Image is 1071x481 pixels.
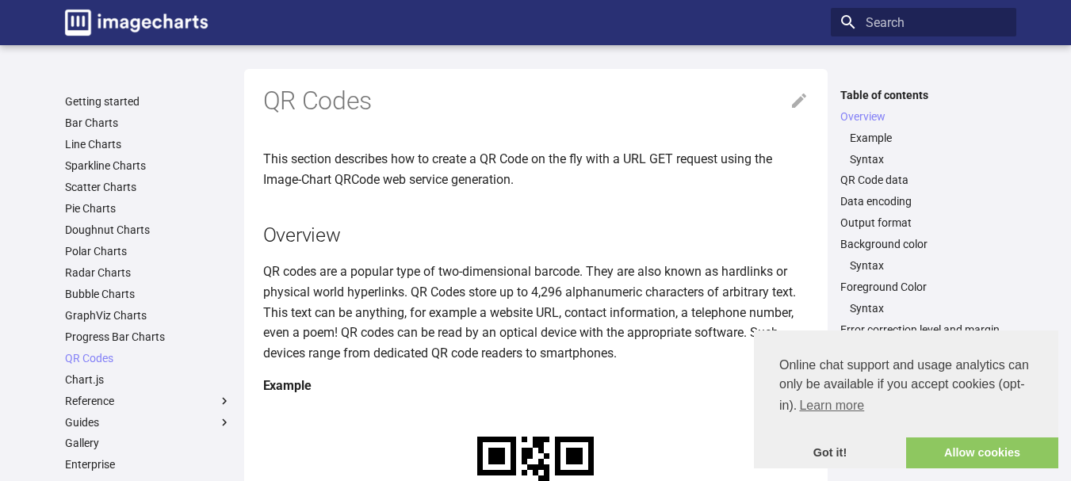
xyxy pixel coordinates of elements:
a: Chart.js [65,372,231,387]
span: Online chat support and usage analytics can only be available if you accept cookies (opt-in). [779,356,1033,418]
img: logo [65,10,208,36]
a: Example [850,131,1007,145]
label: Guides [65,415,231,429]
p: This section describes how to create a QR Code on the fly with a URL GET request using the Image-... [263,149,809,189]
label: Table of contents [831,88,1016,102]
a: Error correction level and margin [840,323,1007,337]
nav: Overview [840,131,1007,166]
a: Data encoding [840,194,1007,208]
a: learn more about cookies [797,394,866,418]
a: Bubble Charts [65,287,231,301]
nav: Background color [840,258,1007,273]
a: Radar Charts [65,265,231,280]
a: Getting started [65,94,231,109]
a: Progress Bar Charts [65,330,231,344]
a: GraphViz Charts [65,308,231,323]
nav: Foreground Color [840,301,1007,315]
a: QR Codes [65,351,231,365]
a: Sparkline Charts [65,158,231,173]
a: Background color [840,237,1007,251]
a: dismiss cookie message [754,437,906,469]
a: Overview [840,109,1007,124]
h1: QR Codes [263,85,809,118]
a: Syntax [850,258,1007,273]
a: Foreground Color [840,280,1007,294]
nav: Table of contents [831,88,1016,338]
a: Syntax [850,301,1007,315]
a: Output format [840,216,1007,230]
p: QR codes are a popular type of two-dimensional barcode. They are also known as hardlinks or physi... [263,261,809,363]
a: Pie Charts [65,201,231,216]
div: cookieconsent [754,330,1058,468]
h4: Example [263,376,809,396]
a: Line Charts [65,137,231,151]
a: Scatter Charts [65,180,231,194]
a: QR Code data [840,173,1007,187]
a: Syntax [850,152,1007,166]
a: Gallery [65,436,231,450]
a: Polar Charts [65,244,231,258]
input: Search [831,8,1016,36]
h2: Overview [263,221,809,249]
a: Doughnut Charts [65,223,231,237]
a: Image-Charts documentation [59,3,214,42]
a: allow cookies [906,437,1058,469]
a: Enterprise [65,457,231,471]
label: Reference [65,394,231,408]
a: Bar Charts [65,116,231,130]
